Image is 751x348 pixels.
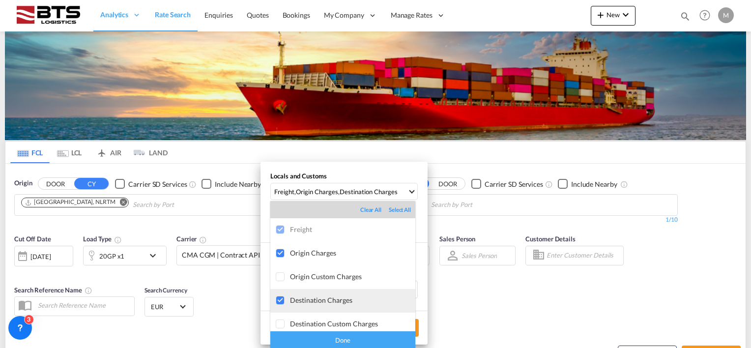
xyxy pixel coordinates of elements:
[290,319,415,328] div: Destination Custom Charges
[360,206,389,214] div: Clear All
[389,206,411,214] div: Select All
[290,225,415,233] div: Freight
[290,249,415,257] div: Origin Charges
[290,272,415,281] div: Origin Custom Charges
[290,296,415,304] div: Destination Charges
